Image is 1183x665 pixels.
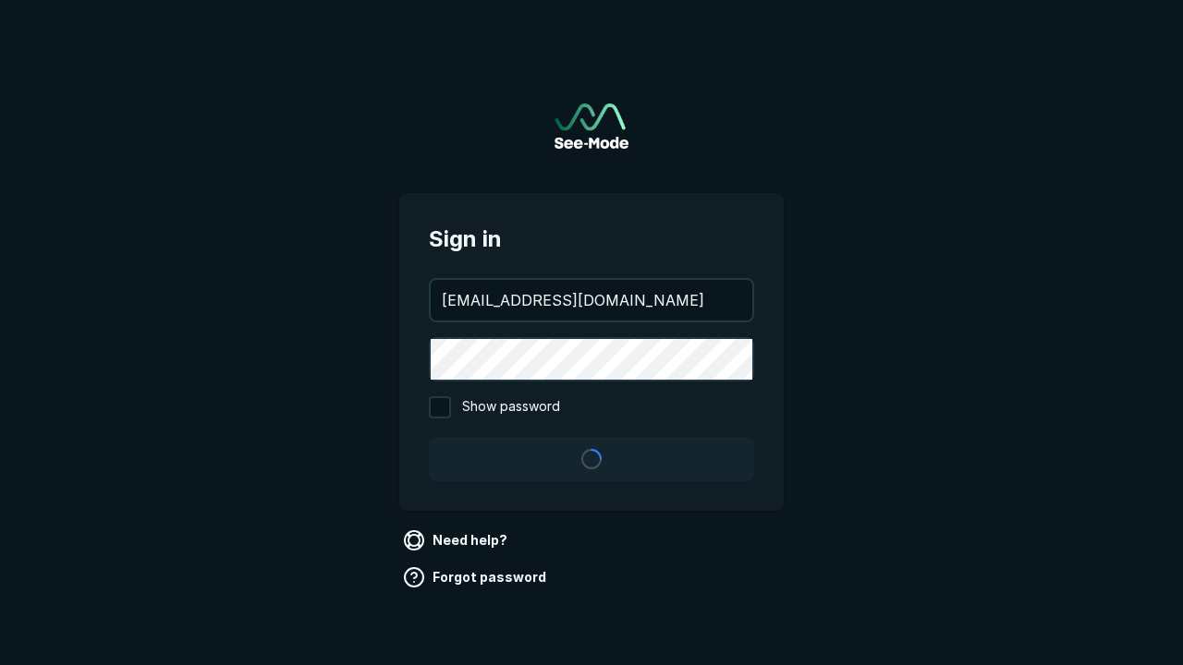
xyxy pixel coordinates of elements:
span: Sign in [429,223,754,256]
input: your@email.com [431,280,752,320]
img: See-Mode Logo [555,103,628,149]
a: Need help? [399,526,515,555]
span: Show password [462,396,560,418]
a: Go to sign in [555,103,628,149]
a: Forgot password [399,562,554,592]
